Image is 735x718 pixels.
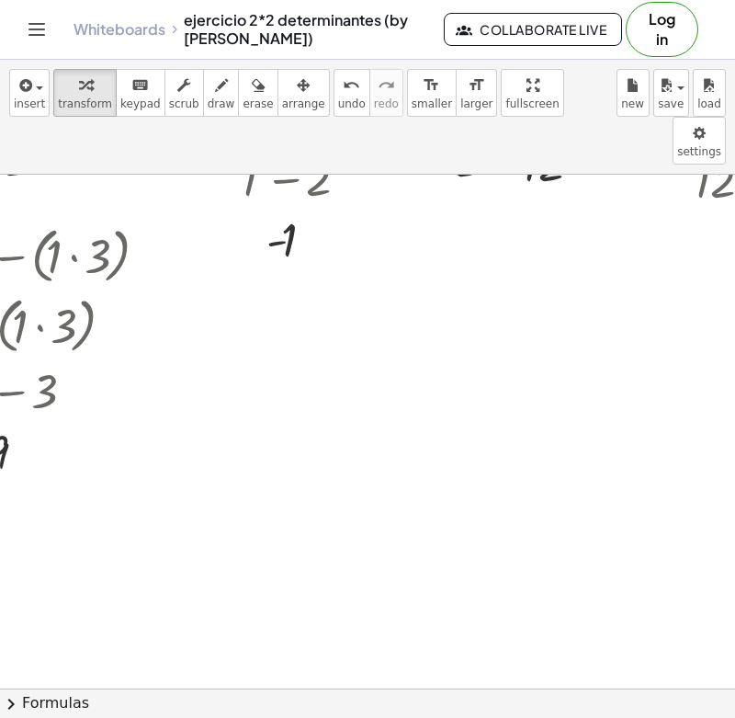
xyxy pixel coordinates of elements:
[369,69,403,117] button: redoredo
[423,74,440,97] i: format_size
[22,15,51,44] button: Toggle navigation
[9,69,50,117] button: insert
[693,69,726,117] button: load
[378,74,395,97] i: redo
[282,97,325,110] span: arrange
[116,69,165,117] button: keyboardkeypad
[407,69,457,117] button: format_sizesmaller
[334,69,370,117] button: undoundo
[374,97,399,110] span: redo
[468,74,485,97] i: format_size
[456,69,497,117] button: format_sizelarger
[277,69,330,117] button: arrange
[203,69,240,117] button: draw
[501,69,563,117] button: fullscreen
[616,69,650,117] button: new
[343,74,360,97] i: undo
[653,69,689,117] button: save
[120,97,161,110] span: keypad
[658,97,684,110] span: save
[673,117,726,165] button: settings
[14,97,45,110] span: insert
[208,97,235,110] span: draw
[626,2,698,57] button: Log in
[164,69,204,117] button: scrub
[58,97,112,110] span: transform
[621,97,644,110] span: new
[697,97,721,110] span: load
[73,20,165,39] a: Whiteboards
[460,97,492,110] span: larger
[444,13,622,46] button: Collaborate Live
[459,21,606,38] span: Collaborate Live
[53,69,117,117] button: transform
[338,97,366,110] span: undo
[169,97,199,110] span: scrub
[131,74,149,97] i: keyboard
[238,69,277,117] button: erase
[412,97,452,110] span: smaller
[505,97,559,110] span: fullscreen
[243,97,273,110] span: erase
[677,145,721,158] span: settings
